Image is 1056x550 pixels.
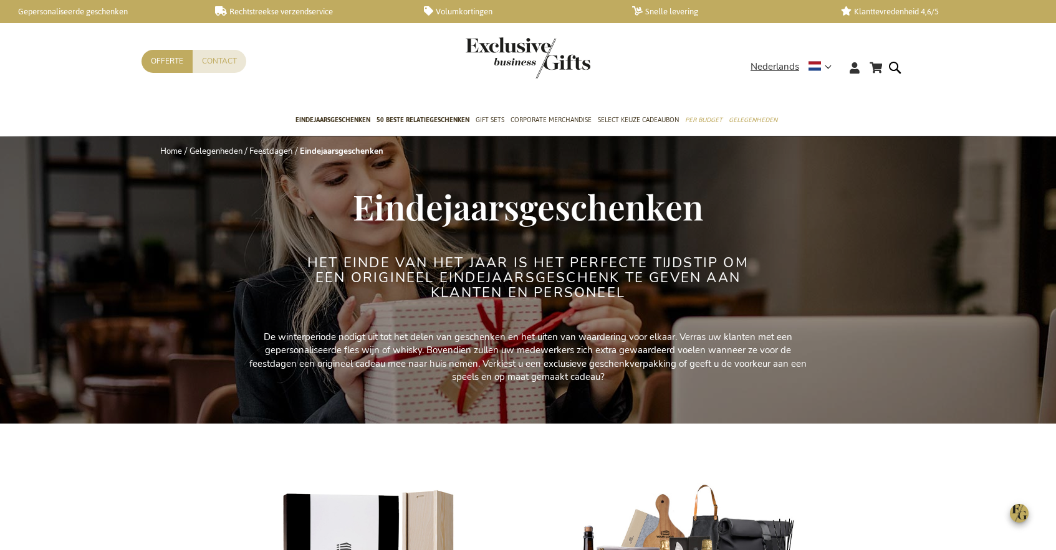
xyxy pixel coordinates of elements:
[247,331,809,384] p: De winterperiode nodigt uit tot het delen van geschenken en het uiten van waardering voor elkaar....
[685,113,722,126] span: Per Budget
[424,6,613,17] a: Volumkortingen
[466,37,528,78] a: store logo
[295,105,370,136] a: Eindejaarsgeschenken
[632,6,821,17] a: Snelle levering
[193,50,246,73] a: Contact
[598,105,679,136] a: Select Keuze Cadeaubon
[466,37,590,78] img: Exclusive Business gifts logo
[295,113,370,126] span: Eindejaarsgeschenken
[841,6,1030,17] a: Klanttevredenheid 4,6/5
[751,60,799,74] span: Nederlands
[190,146,242,157] a: Gelegenheden
[377,113,469,126] span: 50 beste relatiegeschenken
[6,6,195,17] a: Gepersonaliseerde geschenken
[294,255,762,301] h2: Het einde van het jaar is het perfecte tijdstip om een origineel eindejaarsgeschenk te geven aan ...
[476,113,504,126] span: Gift Sets
[377,105,469,136] a: 50 beste relatiegeschenken
[729,113,777,126] span: Gelegenheden
[249,146,292,157] a: Feestdagen
[215,6,404,17] a: Rechtstreekse verzendservice
[353,183,703,229] span: Eindejaarsgeschenken
[511,105,592,136] a: Corporate Merchandise
[160,146,182,157] a: Home
[511,113,592,126] span: Corporate Merchandise
[685,105,722,136] a: Per Budget
[729,105,777,136] a: Gelegenheden
[300,146,383,157] strong: Eindejaarsgeschenken
[142,50,193,73] a: Offerte
[598,113,679,126] span: Select Keuze Cadeaubon
[476,105,504,136] a: Gift Sets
